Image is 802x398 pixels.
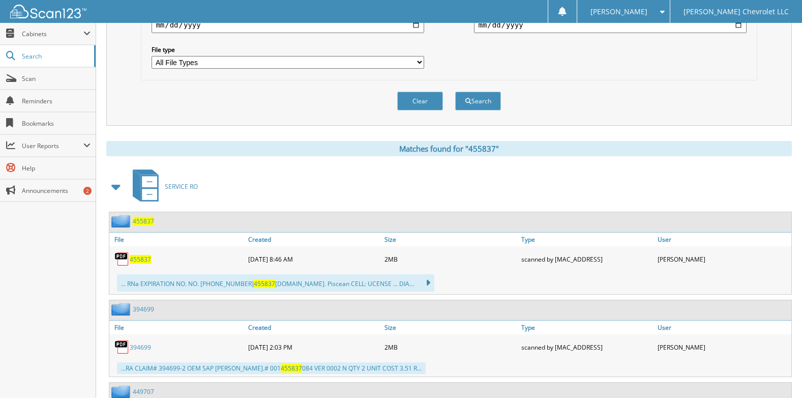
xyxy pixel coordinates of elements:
[22,119,91,128] span: Bookmarks
[22,97,91,105] span: Reminders
[22,30,83,38] span: Cabinets
[519,321,655,334] a: Type
[10,5,86,18] img: scan123-logo-white.svg
[114,251,130,267] img: PDF.png
[152,17,424,33] input: start
[246,337,382,357] div: [DATE] 2:03 PM
[397,92,443,110] button: Clear
[109,321,246,334] a: File
[22,164,91,173] span: Help
[109,233,246,246] a: File
[519,337,655,357] div: scanned by [MAC_ADDRESS]
[655,233,791,246] a: User
[684,9,789,15] span: [PERSON_NAME] Chevrolet LLC
[22,74,91,83] span: Scan
[165,182,198,191] span: SERVICE RO
[117,362,426,374] div: ...RA CLAIM# 394699-2 OEM SAP [PERSON_NAME].# 001 084 VER 0002 N QTY 2 UNIT COST 3.51 R...
[655,249,791,269] div: [PERSON_NAME]
[127,166,198,207] a: SERVICE RO
[751,349,802,398] iframe: Chat Widget
[254,279,275,288] span: 455837
[133,387,154,396] a: 449707
[519,249,655,269] div: scanned by [MAC_ADDRESS]
[114,339,130,355] img: PDF.png
[111,303,133,316] img: folder2.png
[246,249,382,269] div: [DATE] 8:46 AM
[382,233,518,246] a: Size
[246,233,382,246] a: Created
[281,364,302,373] span: 455837
[133,305,154,314] a: 394699
[22,186,91,195] span: Announcements
[22,141,83,150] span: User Reports
[130,255,151,264] a: 455837
[474,17,746,33] input: end
[382,321,518,334] a: Size
[590,9,647,15] span: [PERSON_NAME]
[152,45,424,54] label: File type
[133,217,154,225] a: 455837
[382,337,518,357] div: 2MB
[22,52,89,61] span: Search
[111,385,133,398] img: folder2.png
[130,343,151,352] a: 394699
[111,215,133,228] img: folder2.png
[655,337,791,357] div: [PERSON_NAME]
[455,92,501,110] button: Search
[106,141,792,156] div: Matches found for "455837"
[246,321,382,334] a: Created
[382,249,518,269] div: 2MB
[117,274,434,292] div: ... RNa EXPIRATION NO. NO. [PHONE_NUMBER] [DOMAIN_NAME]. Piscean CELL: UCENSE ... DIA...
[519,233,655,246] a: Type
[83,187,92,195] div: 2
[655,321,791,334] a: User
